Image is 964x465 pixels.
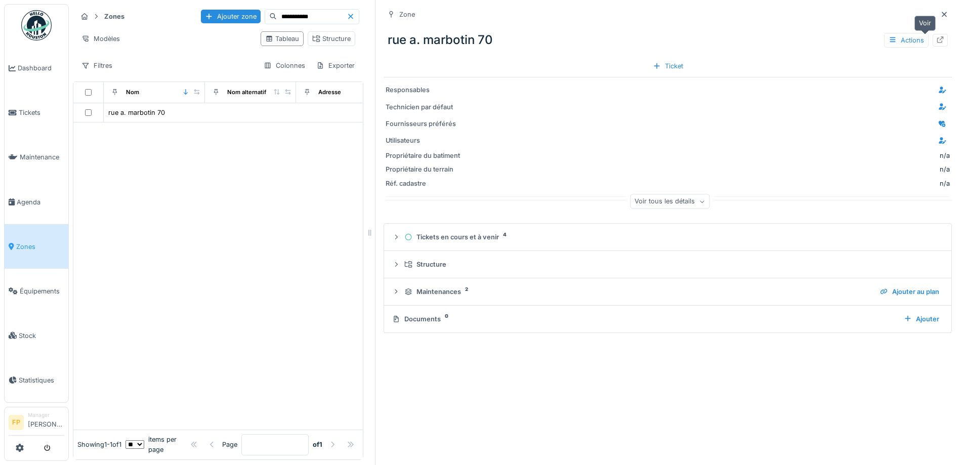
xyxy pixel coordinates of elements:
[125,435,186,454] div: items per page
[5,224,68,269] a: Zones
[16,242,64,251] span: Zones
[9,411,64,436] a: FP Manager[PERSON_NAME]
[914,16,936,30] div: Voir
[19,375,64,385] span: Statistiques
[388,255,947,274] summary: Structure
[77,440,121,449] div: Showing 1 - 1 of 1
[392,314,896,324] div: Documents
[19,108,64,117] span: Tickets
[21,10,52,40] img: Badge_color-CXgf-gQk.svg
[312,34,351,44] div: Structure
[388,228,947,246] summary: Tickets en cours et à venir4
[18,63,64,73] span: Dashboard
[17,197,64,207] span: Agenda
[28,411,64,419] div: Manager
[77,31,124,46] div: Modèles
[386,151,471,160] div: Propriétaire du batiment
[5,91,68,135] a: Tickets
[900,312,943,326] div: Ajouter
[20,286,64,296] span: Équipements
[386,119,471,129] div: Fournisseurs préférés
[201,10,261,23] div: Ajouter zone
[386,85,471,95] div: Responsables
[313,440,322,449] strong: of 1
[5,135,68,180] a: Maintenance
[404,287,872,297] div: Maintenances
[28,411,64,433] li: [PERSON_NAME]
[940,151,950,160] div: n/a
[5,358,68,402] a: Statistiques
[265,34,299,44] div: Tableau
[5,46,68,91] a: Dashboard
[126,88,139,97] div: Nom
[876,285,943,299] div: Ajouter au plan
[318,88,341,97] div: Adresse
[388,310,947,328] summary: Documents0Ajouter
[5,313,68,358] a: Stock
[222,440,237,449] div: Page
[386,102,471,112] div: Technicien par défaut
[312,58,359,73] div: Exporter
[227,88,266,97] div: Nom alternatif
[9,415,24,430] li: FP
[386,179,471,188] div: Réf. cadastre
[108,108,165,117] div: rue a. marbotin 70
[404,232,939,242] div: Tickets en cours et à venir
[475,179,950,188] div: n/a
[884,33,929,48] div: Actions
[630,194,709,209] div: Voir tous les détails
[19,331,64,341] span: Stock
[386,136,471,145] div: Utilisateurs
[259,58,310,73] div: Colonnes
[475,164,950,174] div: n/a
[5,180,68,224] a: Agenda
[386,164,471,174] div: Propriétaire du terrain
[399,10,415,19] div: Zone
[404,260,939,269] div: Structure
[388,282,947,301] summary: Maintenances2Ajouter au plan
[20,152,64,162] span: Maintenance
[100,12,129,21] strong: Zones
[384,27,952,53] div: rue a. marbotin 70
[5,269,68,313] a: Équipements
[649,59,687,73] div: Ticket
[77,58,117,73] div: Filtres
